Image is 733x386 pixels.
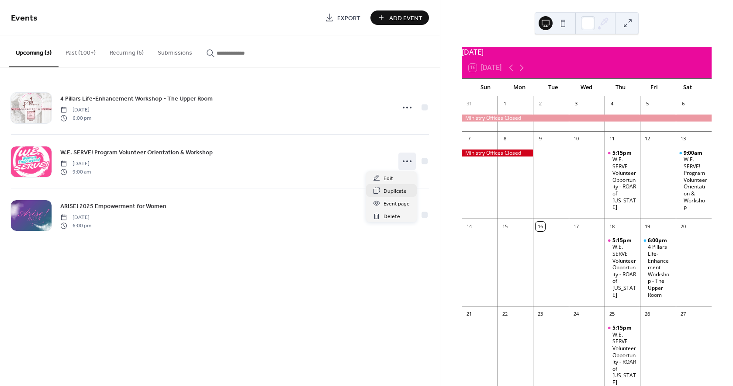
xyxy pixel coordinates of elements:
[571,309,581,319] div: 24
[607,222,617,231] div: 18
[60,168,91,176] span: 9:00 am
[536,79,570,96] div: Tue
[370,10,429,25] button: Add Event
[151,35,199,66] button: Submissions
[648,237,668,244] span: 6:00pm
[643,134,652,144] div: 12
[605,324,640,386] div: W.E. SERVE Volunteer Opportunity - ROAR of Florida
[684,150,704,156] span: 9:00am
[571,99,581,109] div: 3
[678,99,688,109] div: 6
[384,174,393,183] span: Edit
[60,147,213,157] a: W.E. SERVE! Program Volunteer Orientation & Workshop
[11,10,38,27] span: Events
[60,160,91,168] span: [DATE]
[500,134,510,144] div: 8
[60,94,213,104] span: 4 Pillars Life-Enhancement Workshop - The Upper Room
[612,243,637,298] div: W.E. SERVE Volunteer Opportunity - ROAR of [US_STATE]
[607,134,617,144] div: 11
[536,309,545,319] div: 23
[500,99,510,109] div: 1
[464,222,474,231] div: 14
[469,79,502,96] div: Sun
[612,150,633,156] span: 5:15pm
[607,99,617,109] div: 4
[60,202,166,211] span: ARISE! 2025 Empowerment for Women
[571,134,581,144] div: 10
[103,35,151,66] button: Recurring (6)
[643,309,652,319] div: 26
[605,237,640,298] div: W.E. SERVE Volunteer Opportunity - ROAR of Florida
[462,47,712,57] div: [DATE]
[612,156,637,211] div: W.E. SERVE Volunteer Opportunity - ROAR of [US_STATE]
[60,214,91,222] span: [DATE]
[571,222,581,231] div: 17
[637,79,671,96] div: Fri
[678,309,688,319] div: 27
[684,156,708,211] div: W.E. SERVE! Program Volunteer Orientation & Workshop
[640,237,676,298] div: 4 Pillars Life-Enhancement Workshop - The Upper Room
[462,115,712,122] div: Ministry Offices Closed
[536,99,545,109] div: 2
[464,309,474,319] div: 21
[60,148,213,157] span: W.E. SERVE! Program Volunteer Orientation & Workshop
[643,99,652,109] div: 5
[671,79,705,96] div: Sat
[500,309,510,319] div: 22
[612,237,633,244] span: 5:15pm
[462,150,533,157] div: Ministry Offices Closed
[60,114,91,122] span: 6:00 pm
[318,10,367,25] a: Export
[570,79,603,96] div: Wed
[502,79,536,96] div: Mon
[607,309,617,319] div: 25
[612,324,633,331] span: 5:15pm
[9,35,59,67] button: Upcoming (3)
[389,14,422,23] span: Add Event
[59,35,103,66] button: Past (100+)
[384,187,407,196] span: Duplicate
[603,79,637,96] div: Thu
[676,150,712,211] div: W.E. SERVE! Program Volunteer Orientation & Workshop
[60,94,213,104] a: 4 Pillars Life-Enhancement Workshop - The Upper Room
[678,222,688,231] div: 20
[500,222,510,231] div: 15
[60,201,166,211] a: ARISE! 2025 Empowerment for Women
[536,222,545,231] div: 16
[60,106,91,114] span: [DATE]
[605,150,640,211] div: W.E. SERVE Volunteer Opportunity - ROAR of Florida
[643,222,652,231] div: 19
[337,14,360,23] span: Export
[384,199,410,209] span: Event page
[464,134,474,144] div: 7
[464,99,474,109] div: 31
[648,243,672,298] div: 4 Pillars Life-Enhancement Workshop - The Upper Room
[678,134,688,144] div: 13
[536,134,545,144] div: 9
[612,331,637,386] div: W.E. SERVE Volunteer Opportunity - ROAR of [US_STATE]
[384,212,400,221] span: Delete
[60,222,91,230] span: 6:00 pm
